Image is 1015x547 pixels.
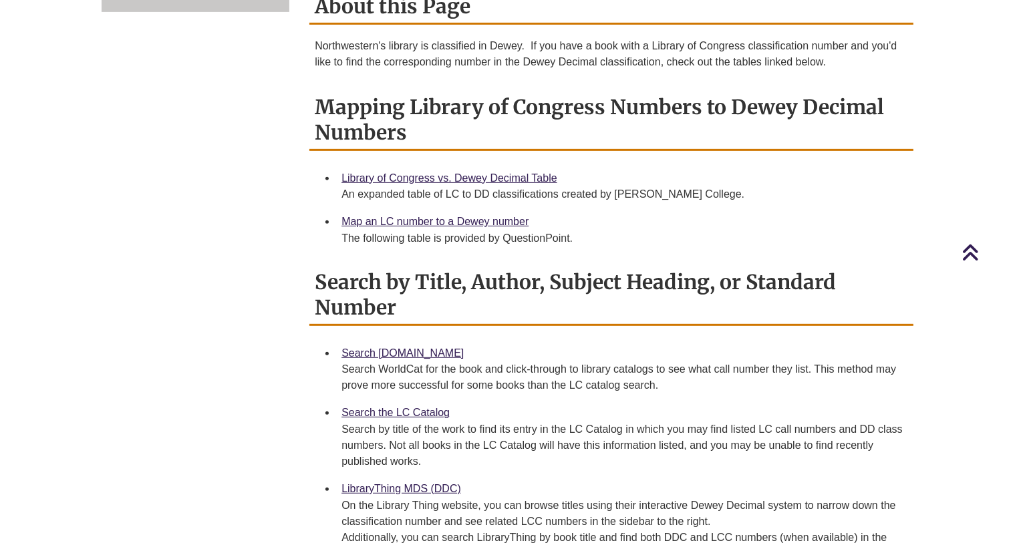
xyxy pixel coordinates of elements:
a: LibraryThing MDS (DDC) [341,483,461,494]
div: Search by title of the work to find its entry in the LC Catalog in which you may find listed LC c... [341,421,903,470]
a: Back to Top [962,243,1012,261]
div: Search WorldCat for the book and click-through to library catalogs to see what call number they l... [341,361,903,393]
div: The following table is provided by QuestionPoint. [341,230,903,246]
a: Library of Congress vs. Dewey Decimal Table [341,172,557,184]
a: Map an LC number to a Dewey number [341,216,529,227]
h2: Search by Title, Author, Subject Heading, or Standard Number [309,265,913,326]
h2: Mapping Library of Congress Numbers to Dewey Decimal Numbers [309,90,913,151]
a: Search [DOMAIN_NAME] [341,347,464,359]
div: An expanded table of LC to DD classifications created by [PERSON_NAME] College. [341,186,903,202]
a: Search the LC Catalog [341,407,450,418]
p: Northwestern's library is classified in Dewey. If you have a book with a Library of Congress clas... [315,38,908,70]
